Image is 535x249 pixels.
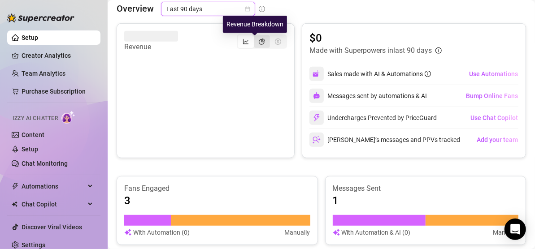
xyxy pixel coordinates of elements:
[124,193,130,208] article: 3
[313,92,320,99] img: svg%3e
[313,114,321,122] img: svg%3e
[13,114,58,123] span: Izzy AI Chatter
[342,228,411,237] article: With Automation & AI (0)
[309,111,437,125] div: Undercharges Prevented by PriceGuard
[333,184,519,193] article: Messages Sent
[465,89,518,103] button: Bump Online Fans
[243,39,249,45] span: line-chart
[223,16,287,33] div: Revenue Breakdown
[309,89,427,103] div: Messages sent by automations & AI
[469,67,518,81] button: Use Automations
[22,34,38,41] a: Setup
[124,42,178,52] article: Revenue
[124,228,131,237] img: svg%3e
[470,111,518,125] button: Use Chat Copilot
[61,111,75,124] img: AI Chatter
[327,69,431,79] div: Sales made with AI & Automations
[285,228,310,237] article: Manually
[259,6,265,12] span: info-circle
[117,2,154,15] article: Overview
[22,131,44,138] a: Content
[466,92,518,99] span: Bump Online Fans
[22,179,85,193] span: Automations
[22,88,86,95] a: Purchase Subscription
[7,13,74,22] img: logo-BBDzfeDw.svg
[313,136,321,144] img: svg%3e
[22,48,93,63] a: Creator Analytics
[259,39,265,45] span: pie-chart
[245,6,250,12] span: calendar
[124,184,310,193] article: Fans Engaged
[22,70,65,77] a: Team Analytics
[22,223,82,231] a: Discover Viral Videos
[469,70,518,77] span: Use Automations
[477,136,518,143] span: Add your team
[313,70,321,78] img: svg%3e
[470,114,518,121] span: Use Chat Copilot
[12,201,17,207] img: Chat Copilot
[435,47,442,54] span: info-circle
[333,228,340,237] img: svg%3e
[309,133,460,147] div: [PERSON_NAME]’s messages and PPVs tracked
[22,146,38,153] a: Setup
[309,31,442,45] article: $0
[133,228,190,237] article: With Automation (0)
[333,193,339,208] article: 1
[505,219,526,240] div: Open Intercom Messenger
[12,183,19,190] span: thunderbolt
[309,45,432,56] article: Made with Superpowers in last 90 days
[237,34,287,49] div: segmented control
[425,71,431,77] span: info-circle
[476,133,518,147] button: Add your team
[166,2,250,16] span: Last 90 days
[22,241,45,249] a: Settings
[275,39,281,45] span: dollar-circle
[22,197,85,211] span: Chat Copilot
[493,228,518,237] article: Manually
[22,160,68,167] a: Chat Monitoring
